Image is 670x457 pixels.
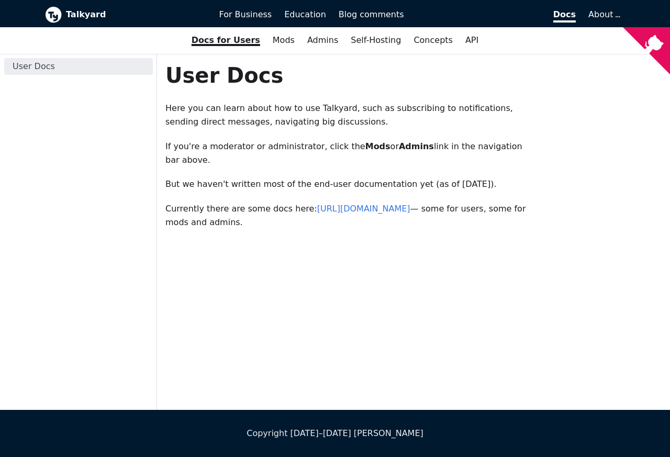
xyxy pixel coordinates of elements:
b: Talkyard [66,8,205,21]
span: Education [284,9,326,19]
p: Currently there are some docs here: — some for users, some for mods and admins. [165,202,533,230]
p: If you're a moderator or administrator, click the or link in the navigation bar above. [165,140,533,168]
span: For Business [219,9,272,19]
a: User Docs [4,58,153,75]
h1: User Docs [165,62,533,88]
img: Talkyard logo [45,6,62,23]
p: But we haven't written most of the end-user documentation yet (as of [DATE]). [165,177,533,191]
a: Admins [301,31,344,49]
a: About [588,9,619,19]
p: Here you can learn about how to use Talkyard, such as subscribing to notifications, sending direc... [165,102,533,129]
a: Mods [266,31,301,49]
a: Blog comments [332,6,410,24]
a: Self-Hosting [344,31,407,49]
a: For Business [213,6,278,24]
strong: Mods [365,141,390,151]
span: Docs [553,9,576,23]
a: [URL][DOMAIN_NAME] [317,204,410,214]
a: Talkyard logoTalkyard [45,6,205,23]
span: Blog comments [339,9,404,19]
strong: Admins [399,141,434,151]
a: Docs for Users [185,31,266,49]
a: Docs [410,6,583,24]
a: Education [278,6,332,24]
a: API [459,31,485,49]
div: Copyright [DATE]–[DATE] [PERSON_NAME] [45,427,625,440]
a: Concepts [407,31,459,49]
